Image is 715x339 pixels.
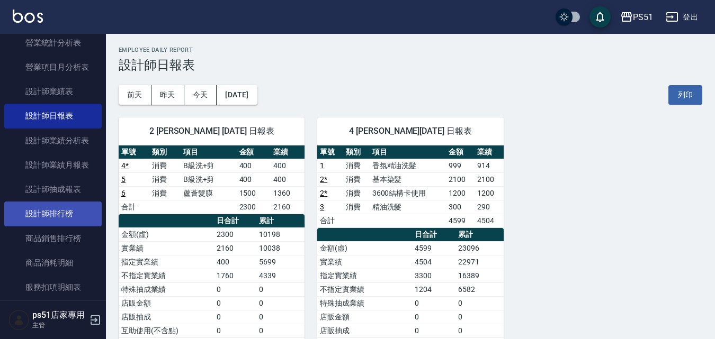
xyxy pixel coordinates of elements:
td: 指定實業績 [317,269,412,282]
th: 金額 [237,145,271,159]
td: 指定實業績 [119,255,214,269]
td: 6582 [455,282,504,296]
td: 0 [412,310,455,324]
td: 4339 [256,269,305,282]
button: save [589,6,611,28]
td: B級洗+剪 [181,159,237,172]
table: a dense table [317,145,503,228]
td: 蘆薈髮膜 [181,186,237,200]
td: 290 [475,200,503,214]
td: 特殊抽成業績 [317,296,412,310]
td: 0 [214,282,256,296]
th: 項目 [370,145,446,159]
td: 互助使用(不含點) [119,324,214,337]
a: 5 [121,175,126,184]
td: 店販抽成 [317,324,412,337]
a: 設計師抽成報表 [4,177,102,201]
td: 實業績 [317,255,412,269]
a: 服務扣項明細表 [4,275,102,299]
td: 23096 [455,241,504,255]
a: 商品消耗明細 [4,251,102,275]
td: 實業績 [119,241,214,255]
td: 0 [214,324,256,337]
img: Person [8,309,30,331]
td: 300 [446,200,475,214]
td: 金額(虛) [119,227,214,241]
td: 1200 [475,186,503,200]
td: 1760 [214,269,256,282]
td: 2100 [475,172,503,186]
th: 業績 [271,145,305,159]
td: B級洗+剪 [181,172,237,186]
td: 2300 [214,227,256,241]
h5: ps51店家專用 [32,310,86,320]
a: 設計師業績表 [4,79,102,104]
td: 0 [455,324,504,337]
th: 單號 [119,145,149,159]
td: 3600結構卡使用 [370,186,446,200]
td: 消費 [343,186,369,200]
td: 22971 [455,255,504,269]
td: 合計 [119,200,149,214]
td: 914 [475,159,503,172]
td: 4504 [475,214,503,227]
td: 5699 [256,255,305,269]
td: 400 [237,172,271,186]
th: 類別 [149,145,180,159]
td: 1200 [446,186,475,200]
a: 單一服務項目查詢 [4,299,102,324]
td: 10198 [256,227,305,241]
td: 消費 [343,172,369,186]
a: 營業統計分析表 [4,31,102,55]
td: 1360 [271,186,305,200]
a: 商品銷售排行榜 [4,226,102,251]
a: 1 [320,161,324,170]
button: 登出 [662,7,702,27]
td: 4599 [412,241,455,255]
td: 店販抽成 [119,310,214,324]
th: 金額 [446,145,475,159]
td: 消費 [149,159,180,172]
a: 6 [121,189,126,197]
td: 基本染髮 [370,172,446,186]
td: 1500 [237,186,271,200]
img: Logo [13,10,43,23]
td: 2100 [446,172,475,186]
td: 16389 [455,269,504,282]
h3: 設計師日報表 [119,58,702,72]
td: 0 [214,296,256,310]
td: 4599 [446,214,475,227]
td: 不指定實業績 [317,282,412,296]
td: 店販金額 [119,296,214,310]
th: 累計 [455,228,504,242]
th: 類別 [343,145,369,159]
span: 2 [PERSON_NAME] [DATE] 日報表 [131,126,292,136]
p: 主管 [32,320,86,330]
button: [DATE] [217,85,257,105]
div: PS51 [633,11,653,24]
a: 設計師業績分析表 [4,129,102,153]
button: 昨天 [151,85,184,105]
td: 400 [271,172,305,186]
td: 0 [412,296,455,310]
button: 今天 [184,85,217,105]
th: 項目 [181,145,237,159]
td: 0 [214,310,256,324]
button: PS51 [616,6,657,28]
td: 金額(虛) [317,241,412,255]
a: 設計師業績月報表 [4,153,102,177]
button: 列印 [668,85,702,105]
th: 累計 [256,214,305,228]
button: 前天 [119,85,151,105]
td: 0 [256,282,305,296]
td: 1204 [412,282,455,296]
td: 999 [446,159,475,172]
a: 3 [320,203,324,211]
td: 消費 [343,159,369,172]
td: 精油洗髮 [370,200,446,214]
th: 日合計 [412,228,455,242]
td: 0 [256,310,305,324]
td: 香氛精油洗髮 [370,159,446,172]
td: 消費 [343,200,369,214]
td: 400 [237,159,271,172]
